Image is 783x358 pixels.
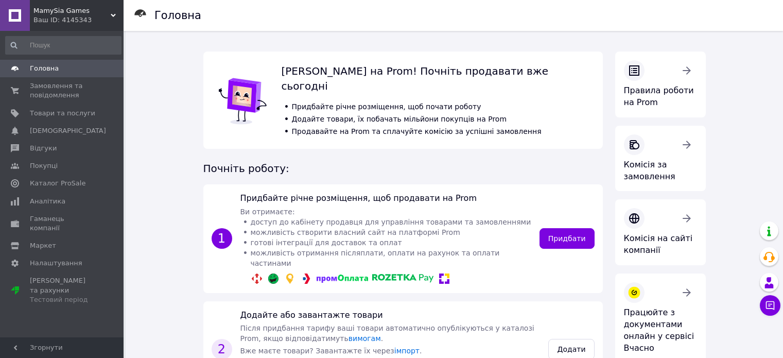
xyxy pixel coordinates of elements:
span: Почніть роботу: [203,162,289,175]
span: Маркет [30,241,56,250]
span: можливість створити власний сайт на платформі Prom [251,228,460,236]
a: Правила роботи на Prom [615,52,706,117]
span: Замовлення та повідомлення [30,81,95,100]
span: [PERSON_NAME] та рахунки [30,276,95,304]
a: імпорт [394,347,420,355]
a: Придбати [540,228,595,249]
span: Додайте або завантажте товари [240,310,383,320]
div: Тестовий період [30,295,95,304]
span: MamySia Games [33,6,111,15]
span: Продавайте на Prom та сплачуйте комісію за успішні замовлення [292,127,542,135]
span: Після придбання тарифу ваші товари автоматично опублікуються у каталозі Prom, якщо відповідатимуть . [240,324,534,343]
span: Гаманець компанії [30,214,95,233]
input: Пошук [5,36,121,55]
span: Додайте товари, їх побачать мільйони покупців на Prom [292,115,507,123]
span: Комісія на сайті компанії [624,233,693,255]
div: Ваш ID: 4145343 [33,15,124,25]
a: Комісія за замовлення [615,126,706,192]
h1: Головна [154,9,201,22]
span: Аналітика [30,197,65,206]
span: 1 [212,228,232,249]
span: Каталог ProSale [30,179,85,188]
span: готові інтеграції для доставок та оплат [251,238,402,247]
span: [DEMOGRAPHIC_DATA] [30,126,106,135]
span: Вже маєте товари? Завантажте їх через . [240,347,422,355]
span: можливість отримання післяплати, оплати на рахунок та оплати частинами [251,249,500,267]
a: вимогам [349,334,381,343]
span: Налаштування [30,259,82,268]
a: Комісія на сайті компанії [615,199,706,265]
button: Чат з покупцем [760,295,780,316]
span: [PERSON_NAME] на Prom! Почніть продавати вже сьогодні [282,65,549,92]
span: Придбайте річне розміщення, щоб продавати на Prom [240,193,477,203]
span: Головна [30,64,59,73]
span: Правила роботи на Prom [624,86,694,107]
span: Покупці [30,161,58,171]
span: Придбайте річне розміщення, щоб почати роботу [292,103,481,111]
span: Відгуки [30,144,57,153]
span: доступ до кабінету продавця для управління товарами та замовленнями [251,218,531,226]
span: Комісія за замовлення [624,160,675,181]
span: Ви отримаєте: [240,208,295,216]
span: Працюйте з документами онлайн у сервісі Вчасно [624,308,694,353]
span: Товари та послуги [30,109,95,118]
